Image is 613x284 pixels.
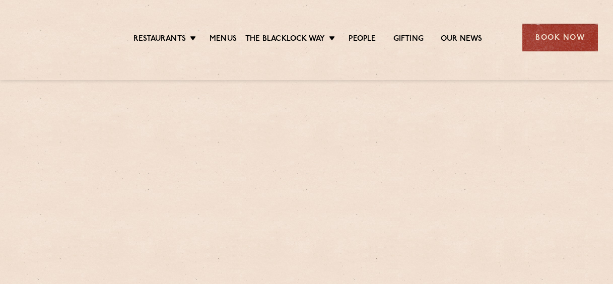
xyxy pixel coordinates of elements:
a: Gifting [393,34,424,45]
img: svg%3E [15,10,98,65]
a: Menus [210,34,237,45]
a: People [349,34,376,45]
a: Restaurants [133,34,186,45]
a: Our News [441,34,483,45]
a: The Blacklock Way [245,34,325,45]
div: Book Now [522,24,598,51]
